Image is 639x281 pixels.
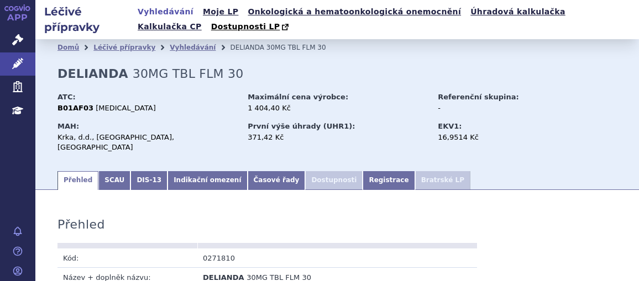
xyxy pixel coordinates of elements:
a: Domů [57,44,79,51]
div: Krka, d.d., [GEOGRAPHIC_DATA], [GEOGRAPHIC_DATA] [57,132,237,152]
strong: První výše úhrady (UHR1): [248,122,355,130]
span: 30MG TBL FLM 30 [133,67,244,81]
strong: EKV1: [438,122,462,130]
strong: Referenční skupina: [438,93,518,101]
a: Dostupnosti LP [208,19,295,35]
a: Moje LP [200,4,242,19]
td: Kód: [57,248,197,268]
span: DELIANDA [230,44,264,51]
strong: MAH: [57,122,79,130]
a: Indikační omezení [167,171,247,190]
a: Vyhledávání [170,44,216,51]
span: Dostupnosti LP [211,22,280,31]
h2: Léčivé přípravky [35,4,134,35]
a: Přehled [57,171,98,190]
a: Registrace [363,171,415,190]
strong: Maximální cena výrobce: [248,93,348,101]
h3: Přehled [57,218,105,232]
strong: ATC: [57,93,76,101]
a: Časové řady [248,171,306,190]
div: 1 404,40 Kč [248,103,427,113]
a: Onkologická a hematoonkologická onemocnění [245,4,465,19]
strong: DELIANDA [57,67,128,81]
a: Úhradová kalkulačka [467,4,569,19]
div: - [438,103,562,113]
a: Kalkulačka CP [134,19,205,34]
div: 371,42 Kč [248,132,427,142]
span: [MEDICAL_DATA] [96,104,156,112]
strong: B01AF03 [57,104,93,112]
td: 0271810 [197,248,337,268]
a: Vyhledávání [134,4,197,19]
div: 16,9514 Kč [438,132,562,142]
a: Léčivé přípravky [93,44,155,51]
a: DIS-13 [130,171,167,190]
a: SCAU [98,171,130,190]
span: 30MG TBL FLM 30 [266,44,326,51]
